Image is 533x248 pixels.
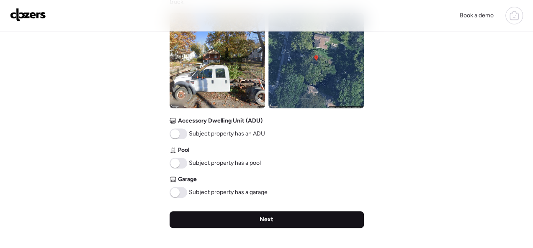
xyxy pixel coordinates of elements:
[460,12,494,19] span: Book a demo
[10,8,46,21] img: Logo
[189,188,268,197] span: Subject property has a garage
[178,146,189,154] span: Pool
[178,175,197,184] span: Garage
[189,159,261,167] span: Subject property has a pool
[260,215,273,224] span: Next
[178,117,263,125] span: Accessory Dwelling Unit (ADU)
[189,130,265,138] span: Subject property has an ADU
